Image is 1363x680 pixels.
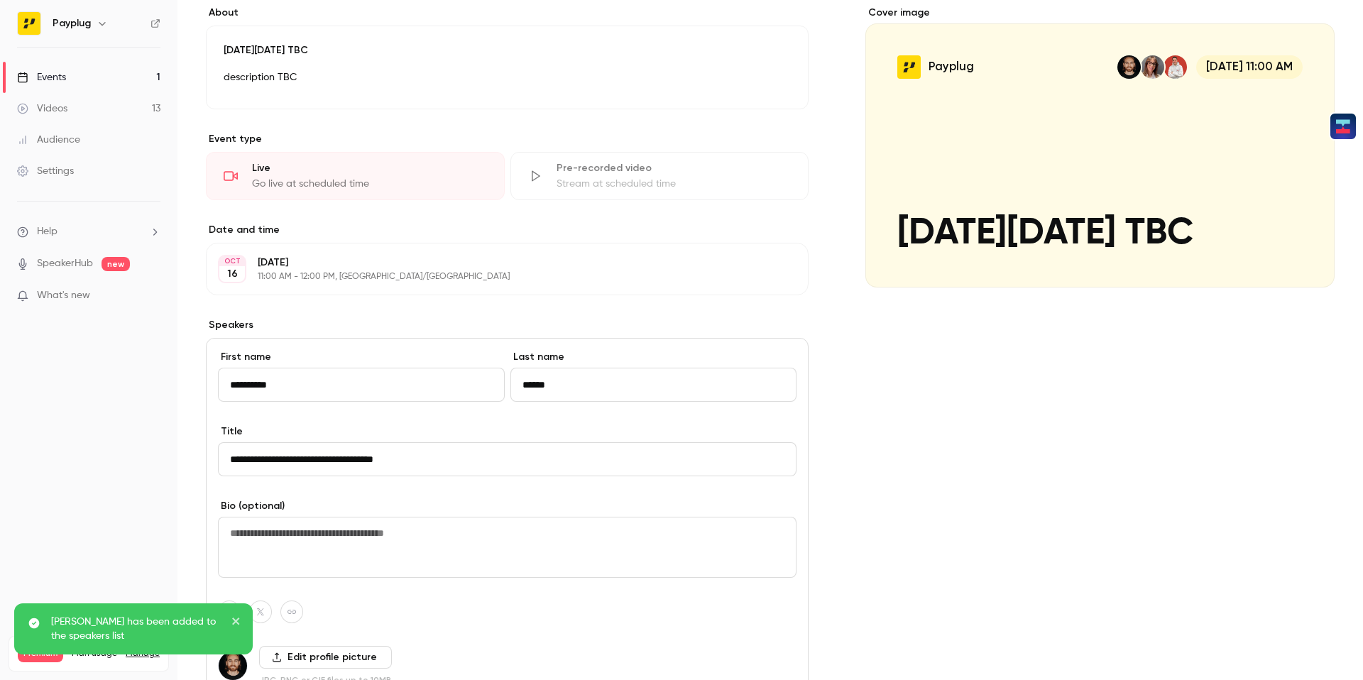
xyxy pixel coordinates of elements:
[218,350,505,364] label: First name
[258,271,733,283] p: 11:00 AM - 12:00 PM, [GEOGRAPHIC_DATA]/[GEOGRAPHIC_DATA]
[206,152,505,200] div: LiveGo live at scheduled time
[557,161,792,175] div: Pre-recorded video
[252,161,487,175] div: Live
[510,152,809,200] div: Pre-recorded videoStream at scheduled time
[37,256,93,271] a: SpeakerHub
[17,70,66,84] div: Events
[17,224,160,239] li: help-dropdown-opener
[51,615,221,643] p: [PERSON_NAME] has been added to the speakers list
[218,499,797,513] label: Bio (optional)
[510,350,797,364] label: Last name
[17,133,80,147] div: Audience
[865,6,1335,287] section: Cover image
[258,256,733,270] p: [DATE]
[206,318,809,332] label: Speakers
[218,424,797,439] label: Title
[557,177,792,191] div: Stream at scheduled time
[17,102,67,116] div: Videos
[18,12,40,35] img: Payplug
[259,646,392,669] label: Edit profile picture
[865,6,1335,20] label: Cover image
[37,224,58,239] span: Help
[224,43,791,57] p: [DATE][DATE] TBC
[206,6,809,20] label: About
[37,288,90,303] span: What's new
[143,290,160,302] iframe: Noticeable Trigger
[206,132,809,146] p: Event type
[53,16,91,31] h6: Payplug
[206,223,809,237] label: Date and time
[102,257,130,271] span: new
[227,267,238,281] p: 16
[17,164,74,178] div: Settings
[231,615,241,632] button: close
[219,256,245,266] div: OCT
[224,69,791,86] p: description TBC
[252,177,487,191] div: Go live at scheduled time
